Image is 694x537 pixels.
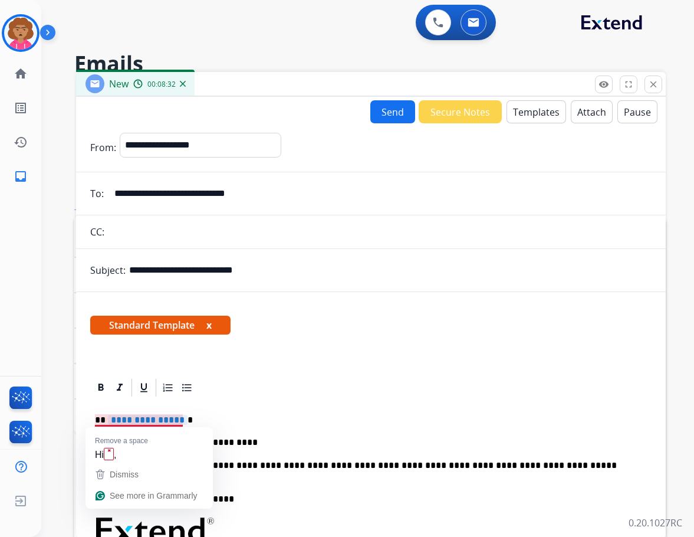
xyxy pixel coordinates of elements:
button: Templates [506,100,566,123]
p: To: [90,186,104,201]
mat-icon: inbox [14,169,28,184]
div: Italic [111,379,129,397]
mat-icon: home [14,67,28,81]
button: Secure Notes [419,100,502,123]
mat-icon: list_alt [14,101,28,115]
p: Emails (5) [74,195,126,210]
img: avatar [4,17,37,50]
div: Bullet List [178,379,196,397]
h2: Emails [74,52,666,76]
span: 00:08:32 [147,80,176,89]
span: New [109,77,129,90]
button: Pause [617,100,657,123]
button: x [206,318,212,332]
button: Attach [571,100,613,123]
div: Ordered List [159,379,177,397]
mat-icon: close [648,79,659,90]
div: Bold [92,379,110,397]
p: From: [90,140,116,155]
button: Send [370,100,415,123]
mat-icon: history [14,135,28,149]
p: 0.20.1027RC [629,516,682,530]
mat-icon: fullscreen [623,79,634,90]
p: CC: [90,225,104,239]
p: Subject: [90,263,126,277]
span: Standard Template [90,316,231,335]
div: Underline [135,379,153,397]
mat-icon: remove_red_eye [598,79,609,90]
